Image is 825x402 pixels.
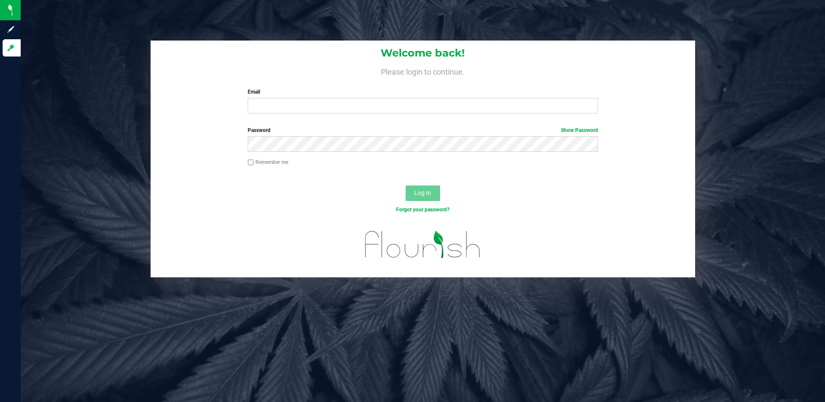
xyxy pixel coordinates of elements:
[248,160,254,166] input: Remember me
[248,88,598,96] label: Email
[561,127,598,133] a: Show Password
[355,223,491,267] img: flourish_logo.svg
[6,44,15,52] inline-svg: Log in
[396,207,450,213] a: Forgot your password?
[248,158,288,166] label: Remember me
[151,66,696,76] h4: Please login to continue.
[248,127,271,133] span: Password
[414,189,431,196] span: Log In
[151,47,696,59] h1: Welcome back!
[6,25,15,34] inline-svg: Sign up
[406,185,440,201] button: Log In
